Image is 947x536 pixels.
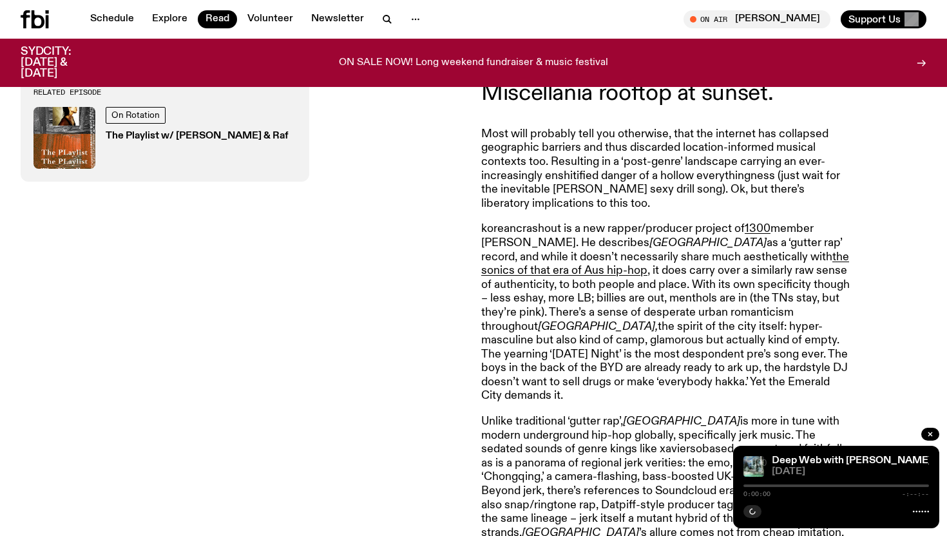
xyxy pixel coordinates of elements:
a: Newsletter [303,10,372,28]
span: 0:00:00 [743,491,770,497]
span: Support Us [848,14,901,25]
button: Support Us [841,10,926,28]
button: On Air[PERSON_NAME] [684,10,830,28]
a: On RotationThe Playlist w/ [PERSON_NAME] & Raf [33,107,296,169]
p: Most will probably tell you otherwise, that the internet has collapsed geographic barriers and th... [481,128,852,211]
span: -:--:-- [902,491,929,497]
a: 1300 [745,223,770,235]
h3: The Playlist w/ [PERSON_NAME] & Raf [106,131,289,141]
h3: SYDCITY: [DATE] & [DATE] [21,46,103,79]
p: koreancrashout is a new rapper/producer project of member [PERSON_NAME]. He describes as a ‘gutte... [481,222,852,403]
a: Schedule [82,10,142,28]
a: Deep Web with [PERSON_NAME] [772,455,932,466]
p: ON SALE NOW! Long weekend fundraiser & music festival [339,57,608,69]
em: [GEOGRAPHIC_DATA], [538,321,658,332]
em: [GEOGRAPHIC_DATA] [623,416,740,427]
h3: Related Episode [33,89,296,96]
a: Volunteer [240,10,301,28]
a: Explore [144,10,195,28]
a: Read [198,10,237,28]
p: “It's all about regionality,” [PERSON_NAME] told me on the Miscellania rooftop at sunset. [481,38,852,104]
span: [DATE] [772,467,929,477]
em: [GEOGRAPHIC_DATA] [649,237,767,249]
